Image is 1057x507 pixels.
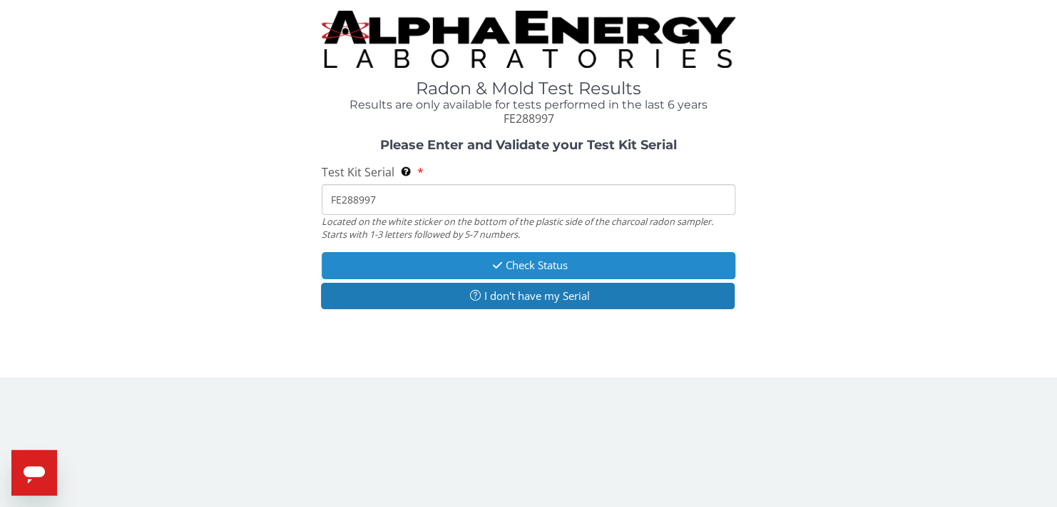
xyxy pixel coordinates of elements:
button: I don't have my Serial [321,283,735,309]
iframe: Button to launch messaging window [11,450,57,496]
h1: Radon & Mold Test Results [322,79,736,98]
strong: Please Enter and Validate your Test Kit Serial [380,137,677,153]
img: TightCrop.jpg [322,11,736,68]
div: Located on the white sticker on the bottom of the plastic side of the charcoal radon sampler. Sta... [322,215,736,241]
h4: Results are only available for tests performed in the last 6 years [322,99,736,111]
span: FE288997 [503,111,553,126]
span: Test Kit Serial [322,164,394,180]
button: Check Status [322,252,736,278]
